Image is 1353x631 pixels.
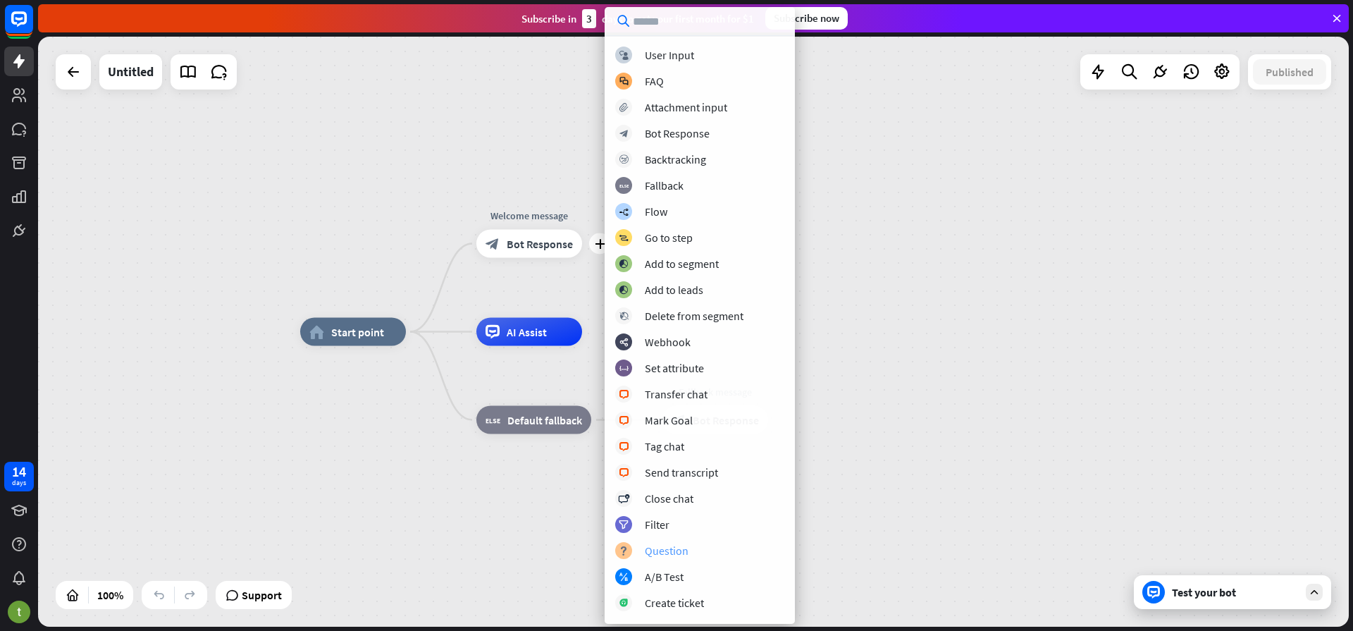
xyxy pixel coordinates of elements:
i: block_fallback [486,413,500,427]
div: Webhook [645,335,691,349]
div: Transfer chat [645,387,708,401]
div: Send transcript [645,465,718,479]
div: days [12,478,26,488]
a: 14 days [4,462,34,491]
i: builder_tree [619,207,629,216]
i: block_set_attribute [619,364,629,373]
span: Start point [331,325,384,339]
div: Fallback [645,178,684,192]
div: Set attribute [645,361,704,375]
div: FAQ [645,74,664,88]
div: A/B Test [645,570,684,584]
div: Attachment input [645,100,727,114]
span: AI Assist [507,325,547,339]
div: Mark Goal [645,413,693,427]
div: Welcome message [466,209,593,223]
span: Default fallback [507,413,582,427]
span: Support [242,584,282,606]
div: Filter [645,517,669,532]
i: home_2 [309,325,324,339]
i: block_fallback [619,181,629,190]
i: block_close_chat [618,494,629,503]
i: block_user_input [619,51,629,60]
div: Add to leads [645,283,703,297]
i: block_add_to_segment [619,259,629,269]
i: block_livechat [619,442,629,451]
i: block_bot_response [619,129,629,138]
div: Subscribe in days to get your first month for $1 [521,9,754,28]
i: webhooks [619,338,629,347]
div: Bot Response [645,126,710,140]
i: block_faq [619,77,629,86]
div: Tag chat [645,439,684,453]
div: Test your bot [1172,585,1299,599]
button: Open LiveChat chat widget [11,6,54,48]
div: Delete from segment [645,309,743,323]
button: Published [1253,59,1326,85]
i: block_ab_testing [619,572,629,582]
i: block_backtracking [619,155,629,164]
div: Go to step [645,231,693,245]
div: Flow [645,204,667,219]
span: Bot Response [507,237,573,251]
i: block_add_to_segment [619,286,629,295]
div: Create ticket [645,596,704,610]
i: block_delete_from_segment [619,312,629,321]
div: Backtracking [645,152,706,166]
i: plus [595,239,605,249]
div: Close chat [645,491,693,506]
i: block_livechat [619,468,629,477]
div: User Input [645,48,694,62]
div: 3 [582,9,596,28]
i: filter [619,520,629,529]
i: block_livechat [619,390,629,399]
i: block_livechat [619,416,629,425]
div: Question [645,544,688,558]
i: block_bot_response [486,237,500,251]
div: 100% [93,584,128,606]
div: 14 [12,465,26,478]
div: Add to segment [645,257,719,271]
div: Subscribe now [765,7,848,30]
div: Untitled [108,54,154,90]
i: block_attachment [619,103,629,112]
i: block_goto [619,233,629,243]
i: block_question [619,546,628,556]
